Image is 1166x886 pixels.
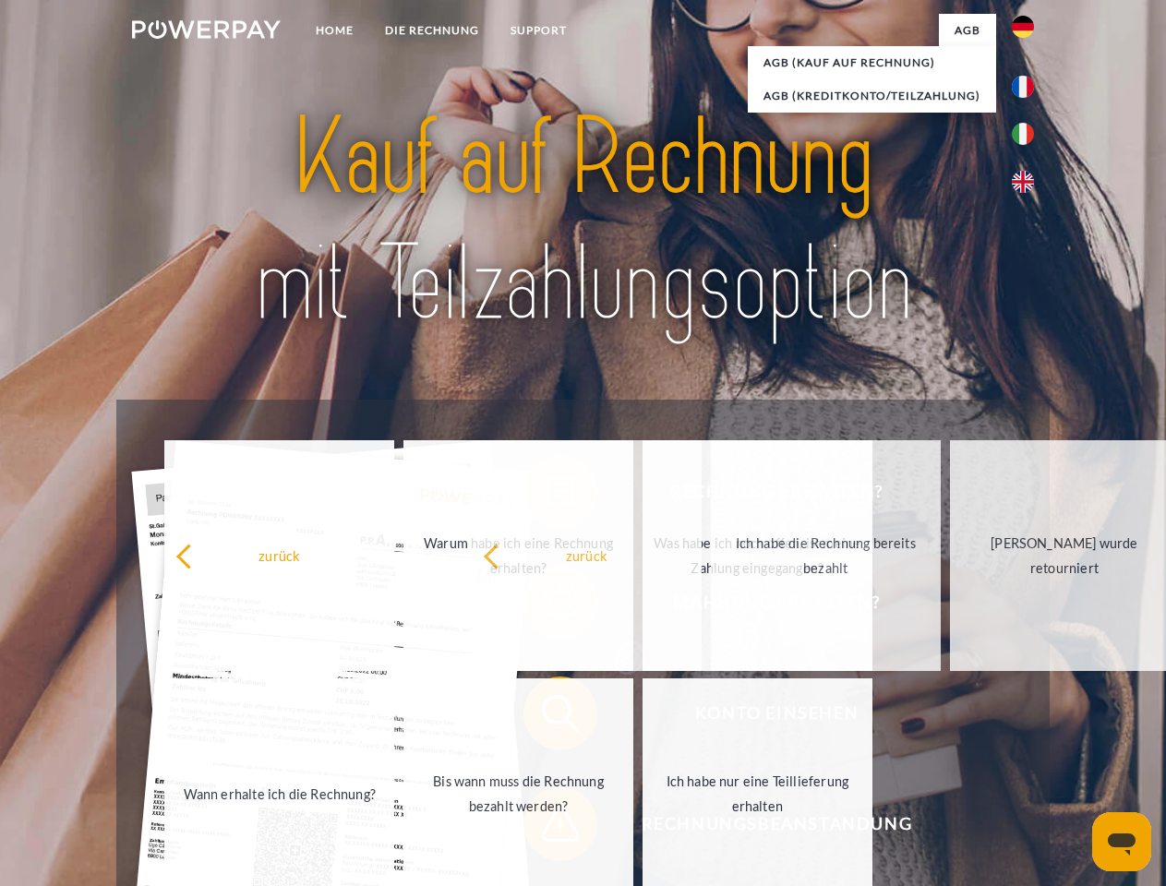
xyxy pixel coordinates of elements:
a: AGB (Kauf auf Rechnung) [748,46,996,79]
div: zurück [483,543,691,568]
a: Home [300,14,369,47]
img: en [1012,171,1034,193]
div: Wann erhalte ich die Rechnung? [175,781,383,806]
iframe: Schaltfläche zum Öffnen des Messaging-Fensters [1092,812,1151,871]
img: fr [1012,76,1034,98]
div: zurück [175,543,383,568]
a: SUPPORT [495,14,583,47]
img: it [1012,123,1034,145]
img: logo-powerpay-white.svg [132,20,281,39]
img: title-powerpay_de.svg [176,89,990,353]
div: Warum habe ich eine Rechnung erhalten? [415,531,622,581]
div: Bis wann muss die Rechnung bezahlt werden? [415,769,622,819]
a: DIE RECHNUNG [369,14,495,47]
a: AGB (Kreditkonto/Teilzahlung) [748,79,996,113]
img: de [1012,16,1034,38]
div: Ich habe die Rechnung bereits bezahlt [722,531,930,581]
a: agb [939,14,996,47]
div: Ich habe nur eine Teillieferung erhalten [654,769,861,819]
